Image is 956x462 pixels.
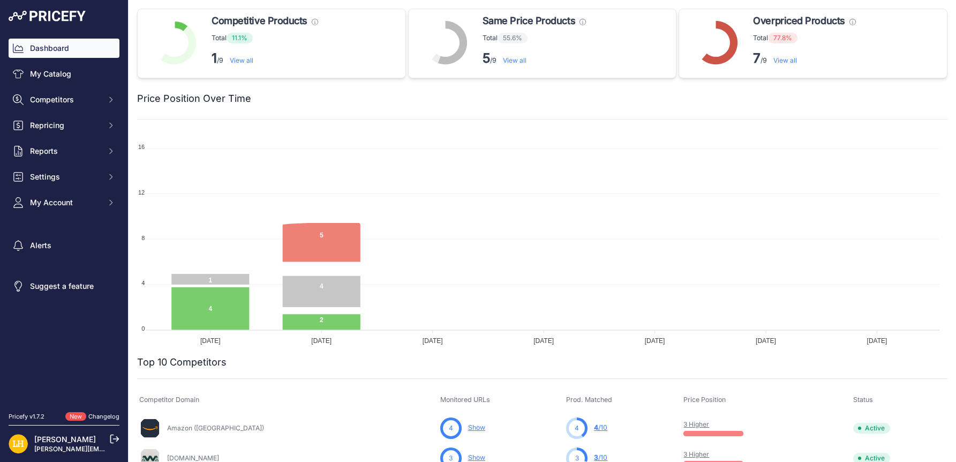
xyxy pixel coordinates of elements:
strong: 7 [753,50,761,66]
span: 4 [594,423,598,431]
a: Show [468,423,485,431]
span: 55.6% [498,33,528,43]
p: /9 [753,50,855,67]
span: Reports [30,146,100,157]
tspan: [DATE] [311,337,332,345]
span: 3 [594,453,598,461]
span: Settings [30,172,100,182]
span: New [65,412,86,421]
p: Total [753,33,855,43]
a: 3/10 [594,453,607,461]
a: My Catalog [9,64,119,84]
a: 4/10 [594,423,607,431]
strong: 1 [212,50,217,66]
img: Pricefy Logo [9,11,86,21]
span: Same Price Products [483,13,575,28]
button: My Account [9,193,119,212]
a: 3 Higher [683,450,709,458]
h2: Top 10 Competitors [137,355,227,370]
a: [PERSON_NAME] [34,435,96,444]
h2: Price Position Over Time [137,91,251,106]
tspan: [DATE] [533,337,554,345]
span: Prod. Matched [566,396,612,404]
strong: 5 [483,50,490,66]
a: [DOMAIN_NAME] [167,454,219,462]
a: View all [773,56,797,64]
a: Dashboard [9,39,119,58]
tspan: 8 [141,235,145,241]
span: 4 [575,423,579,433]
div: Pricefy v1.7.2 [9,412,44,421]
tspan: [DATE] [423,337,443,345]
span: My Account [30,197,100,208]
p: /9 [483,50,586,67]
span: 4 [449,423,453,433]
a: View all [230,56,253,64]
a: View all [503,56,526,64]
a: Alerts [9,236,119,255]
span: Active [853,423,890,434]
button: Repricing [9,116,119,135]
span: 77.8% [768,33,797,43]
a: Amazon ([GEOGRAPHIC_DATA]) [167,424,264,432]
button: Reports [9,141,119,161]
a: Suggest a feature [9,277,119,296]
span: Competitive Products [212,13,307,28]
nav: Sidebar [9,39,119,399]
tspan: 4 [141,280,145,286]
button: Settings [9,167,119,187]
a: Changelog [88,413,119,420]
p: /9 [212,50,318,67]
span: Competitor Domain [139,396,199,404]
tspan: [DATE] [867,337,887,345]
tspan: 12 [138,189,145,196]
p: Total [212,33,318,43]
tspan: [DATE] [200,337,221,345]
span: Status [853,396,873,404]
a: 3 Higher [683,420,709,428]
button: Competitors [9,90,119,109]
tspan: 16 [138,144,145,150]
p: Total [483,33,586,43]
a: Show [468,453,485,461]
tspan: 0 [141,325,145,332]
span: Monitored URLs [440,396,490,404]
span: 11.1% [227,33,253,43]
tspan: [DATE] [645,337,665,345]
span: Price Position [683,396,726,404]
span: Competitors [30,94,100,105]
span: Repricing [30,120,100,131]
a: [PERSON_NAME][EMAIL_ADDRESS][DOMAIN_NAME] [34,445,199,453]
tspan: [DATE] [756,337,776,345]
span: Overpriced Products [753,13,845,28]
